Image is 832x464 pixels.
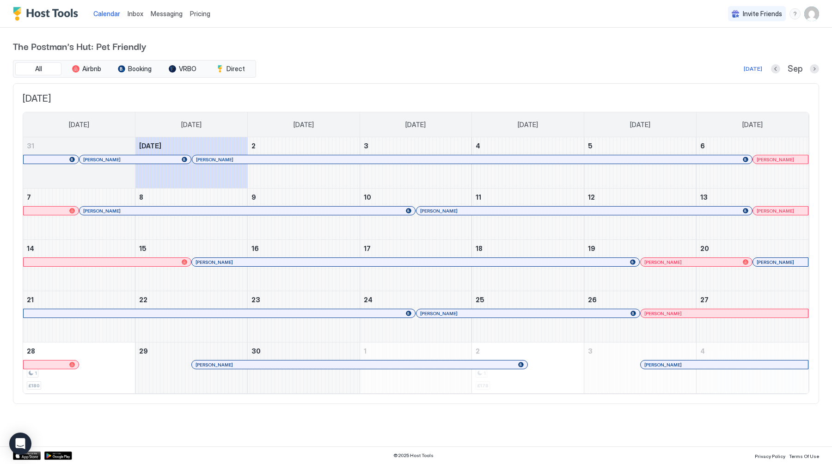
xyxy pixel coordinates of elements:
[13,7,82,21] a: Host Tools Logo
[584,189,697,240] td: September 12, 2025
[700,142,705,150] span: 6
[396,112,435,137] a: Wednesday
[789,453,819,459] span: Terms Of Use
[757,157,794,163] span: [PERSON_NAME]
[23,342,135,360] a: September 28, 2025
[644,259,682,265] span: [PERSON_NAME]
[135,240,248,291] td: September 15, 2025
[472,189,584,240] td: September 11, 2025
[518,121,538,129] span: [DATE]
[700,296,709,304] span: 27
[472,189,584,206] a: September 11, 2025
[179,65,196,73] span: VRBO
[360,137,472,154] a: September 3, 2025
[472,137,584,154] a: September 4, 2025
[13,452,41,460] div: App Store
[27,347,35,355] span: 28
[697,291,808,308] a: September 27, 2025
[508,112,547,137] a: Thursday
[644,362,682,368] span: [PERSON_NAME]
[584,137,697,189] td: September 5, 2025
[476,142,480,150] span: 4
[82,65,101,73] span: Airbnb
[9,433,31,455] div: Open Intercom Messenger
[159,62,206,75] button: VRBO
[584,240,697,291] td: September 19, 2025
[13,60,256,78] div: tab-group
[83,157,187,163] div: [PERSON_NAME]
[810,64,819,73] button: Next month
[196,259,233,265] span: [PERSON_NAME]
[139,244,147,252] span: 15
[226,65,245,73] span: Direct
[294,121,314,129] span: [DATE]
[128,65,152,73] span: Booking
[23,291,135,308] a: September 21, 2025
[247,189,360,240] td: September 9, 2025
[360,342,472,394] td: October 1, 2025
[247,291,360,342] td: September 23, 2025
[476,193,481,201] span: 11
[196,259,636,265] div: [PERSON_NAME]
[190,10,210,18] span: Pricing
[644,311,682,317] span: [PERSON_NAME]
[696,189,808,240] td: September 13, 2025
[733,112,772,137] a: Saturday
[472,240,584,257] a: September 18, 2025
[251,142,256,150] span: 2
[697,189,808,206] a: September 13, 2025
[420,208,748,214] div: [PERSON_NAME]
[700,244,709,252] span: 20
[23,342,135,394] td: September 28, 2025
[172,112,211,137] a: Monday
[135,291,247,308] a: September 22, 2025
[757,208,794,214] span: [PERSON_NAME]
[139,347,148,355] span: 29
[584,342,697,394] td: October 3, 2025
[15,62,61,75] button: All
[135,189,248,240] td: September 8, 2025
[83,208,121,214] span: [PERSON_NAME]
[93,9,120,18] a: Calendar
[135,342,247,360] a: September 29, 2025
[135,137,248,189] td: September 1, 2025
[128,10,143,18] span: Inbox
[139,142,161,150] span: [DATE]
[584,137,696,154] a: September 5, 2025
[476,244,483,252] span: 18
[644,311,804,317] div: [PERSON_NAME]
[69,121,89,129] span: [DATE]
[35,65,42,73] span: All
[83,157,121,163] span: [PERSON_NAME]
[360,342,472,360] a: October 1, 2025
[196,157,233,163] span: [PERSON_NAME]
[788,64,802,74] span: Sep
[248,291,360,308] a: September 23, 2025
[139,296,147,304] span: 22
[13,39,819,53] span: The Postman's Hut: Pet Friendly
[696,291,808,342] td: September 27, 2025
[476,347,480,355] span: 2
[364,296,373,304] span: 24
[111,62,158,75] button: Booking
[248,137,360,154] a: September 2, 2025
[697,240,808,257] a: September 20, 2025
[742,63,764,74] button: [DATE]
[472,342,584,394] td: October 2, 2025
[789,451,819,460] a: Terms Of Use
[248,189,360,206] a: September 9, 2025
[789,8,801,19] div: menu
[360,240,472,291] td: September 17, 2025
[196,362,233,368] span: [PERSON_NAME]
[247,137,360,189] td: September 2, 2025
[364,347,367,355] span: 1
[360,240,472,257] a: September 17, 2025
[472,240,584,291] td: September 18, 2025
[697,342,808,360] a: October 4, 2025
[135,291,248,342] td: September 22, 2025
[151,9,183,18] a: Messaging
[360,137,472,189] td: September 3, 2025
[364,244,371,252] span: 17
[757,157,804,163] div: [PERSON_NAME]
